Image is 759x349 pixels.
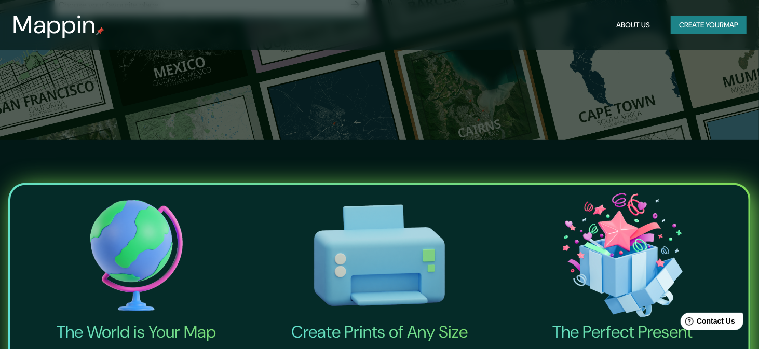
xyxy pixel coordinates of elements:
img: The Perfect Present-icon [503,189,742,322]
img: Create Prints of Any Size-icon [260,189,499,322]
button: About Us [612,16,654,35]
button: Create yourmap [671,16,747,35]
h4: The World is Your Map [17,322,256,342]
h4: The Perfect Present [503,322,742,342]
img: mappin-pin [96,27,104,35]
h3: Mappin [12,10,96,39]
img: The World is Your Map-icon [17,189,256,322]
iframe: Help widget launcher [667,309,748,338]
h4: Create Prints of Any Size [260,322,499,342]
